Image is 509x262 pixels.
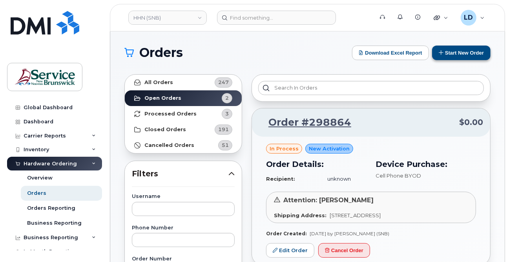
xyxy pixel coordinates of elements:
a: Processed Orders3 [125,106,242,122]
h3: Order Details: [266,158,367,170]
button: Download Excel Report [352,46,429,60]
span: Attention: [PERSON_NAME] [283,196,374,204]
span: in process [270,145,299,152]
strong: Open Orders [144,95,181,101]
label: Phone Number [132,225,235,231]
button: Cancel Order [318,243,370,258]
span: 191 [218,126,229,133]
span: Cell Phone BYOD [376,172,421,179]
h3: Device Purchase: [376,158,476,170]
strong: Closed Orders [144,126,186,133]
button: Start New Order [432,46,491,60]
a: Cancelled Orders51 [125,137,242,153]
label: Username [132,194,235,199]
strong: Recipient: [266,176,295,182]
span: [STREET_ADDRESS] [330,212,381,218]
strong: Order Created: [266,231,306,236]
span: 247 [218,79,229,86]
span: 51 [222,141,229,149]
span: New Activation [309,145,350,152]
a: Edit Order [266,243,314,258]
a: Order #298864 [259,115,351,130]
label: Order Number [132,257,235,262]
a: Open Orders2 [125,90,242,106]
strong: All Orders [144,79,173,86]
strong: Shipping Address: [274,212,327,218]
span: [DATE] by [PERSON_NAME] (SNB) [310,231,389,236]
strong: Processed Orders [144,111,197,117]
a: All Orders247 [125,75,242,90]
span: Filters [132,168,228,180]
span: 3 [225,110,229,117]
span: 2 [225,94,229,102]
span: Orders [139,47,183,59]
td: unknown [320,172,366,186]
input: Search in orders [258,81,484,95]
span: $0.00 [459,117,483,128]
strong: Cancelled Orders [144,142,194,148]
a: Closed Orders191 [125,122,242,137]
